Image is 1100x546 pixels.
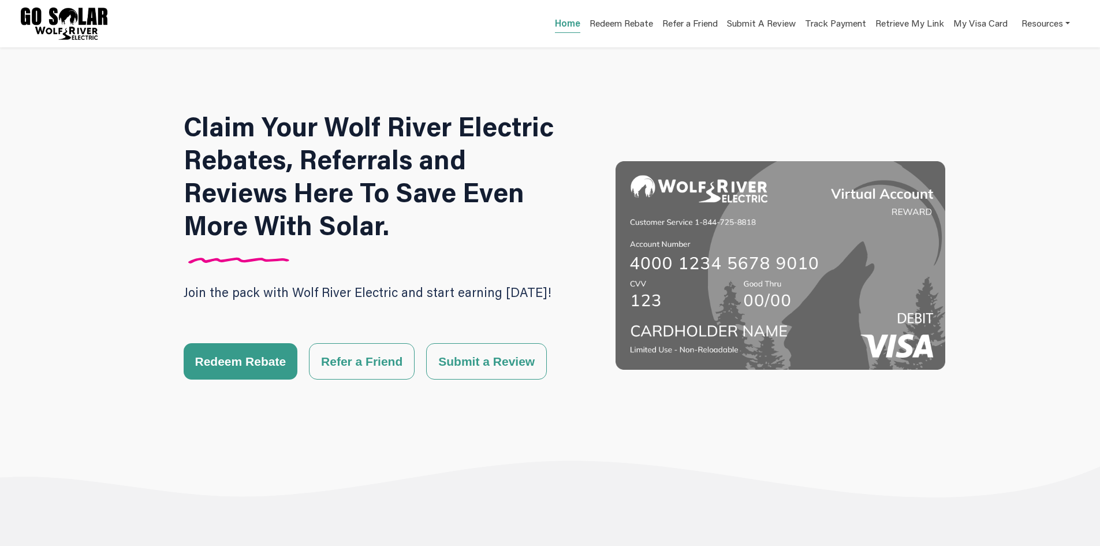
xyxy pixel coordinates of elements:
img: Divider [184,257,294,263]
a: Home [555,17,580,33]
button: Submit a Review [426,343,547,380]
p: Join the pack with Wolf River Electric and start earning [DATE]! [184,280,576,305]
img: Wolf River Electric Hero [616,110,945,421]
a: Submit A Review [727,17,796,34]
a: Redeem Rebate [590,17,653,34]
h1: Claim Your Wolf River Electric Rebates, Referrals and Reviews Here To Save Even More With Solar. [184,110,576,242]
button: Refer a Friend [309,343,415,380]
button: Redeem Rebate [184,343,298,380]
a: Refer a Friend [662,17,718,34]
a: My Visa Card [953,12,1008,35]
a: Retrieve My Link [875,17,944,34]
img: Program logo [21,8,107,40]
a: Track Payment [805,17,866,34]
a: Resources [1021,12,1070,35]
